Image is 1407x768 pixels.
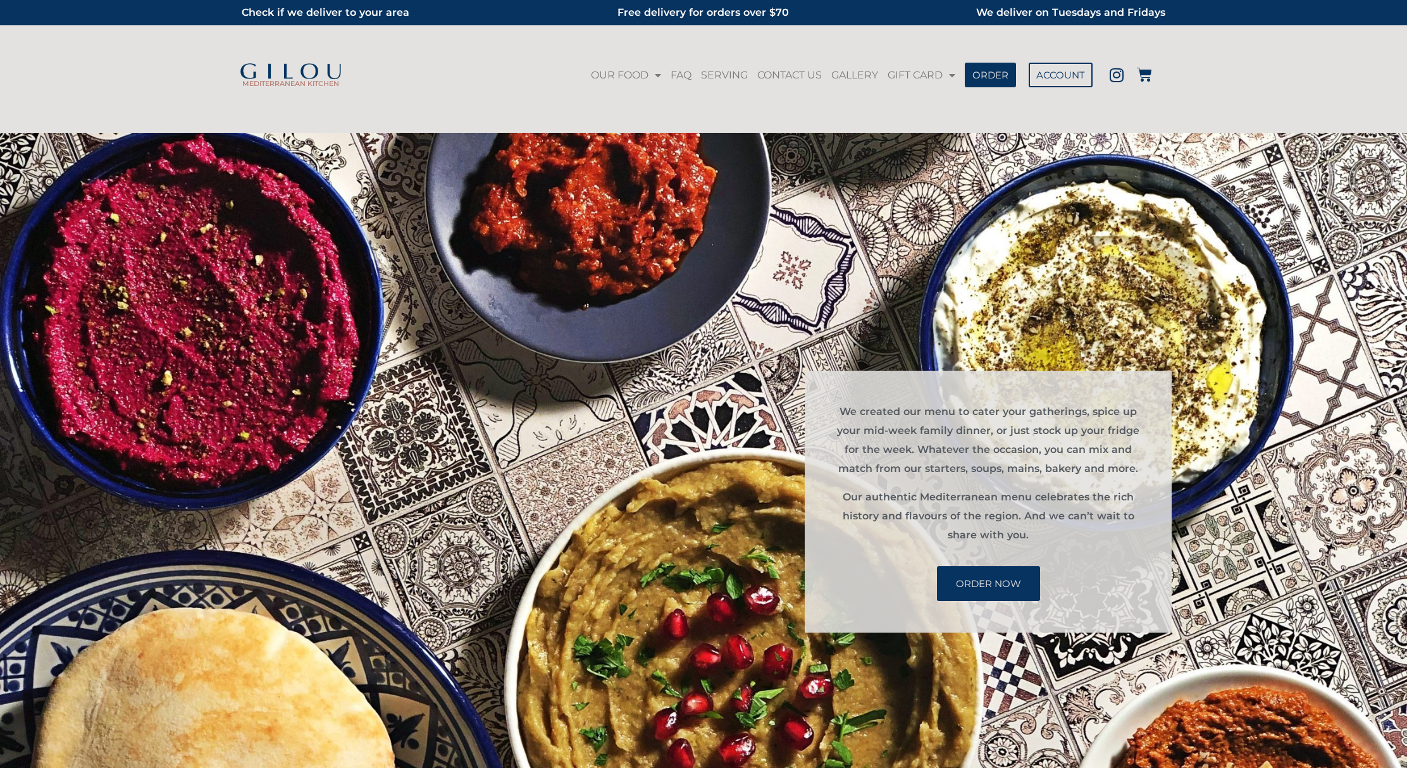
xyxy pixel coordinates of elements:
[965,63,1016,87] a: ORDER
[836,488,1140,545] p: Our authentic Mediterranean menu celebrates the rich history and flavours of the region. And we c...
[588,61,664,90] a: OUR FOOD
[754,61,825,90] a: CONTACT US
[972,70,1008,80] span: ORDER
[937,566,1040,601] a: ORDER NOW
[956,579,1021,588] span: ORDER NOW
[554,3,853,22] h2: Free delivery for orders over $70
[884,61,958,90] a: GIFT CARD
[866,3,1165,22] h2: We deliver on Tuesdays and Fridays
[836,402,1140,478] p: We created our menu to cater your gatherings, spice up your mid-week family dinner, or just stock...
[1036,70,1085,80] span: ACCOUNT
[667,61,695,90] a: FAQ
[698,61,751,90] a: SERVING
[828,61,881,90] a: GALLERY
[242,6,409,18] a: Check if we deliver to your area
[1029,63,1093,87] a: ACCOUNT
[586,61,959,90] nav: Menu
[239,63,343,81] img: Gilou Logo
[235,80,346,87] h2: MEDITERRANEAN KITCHEN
